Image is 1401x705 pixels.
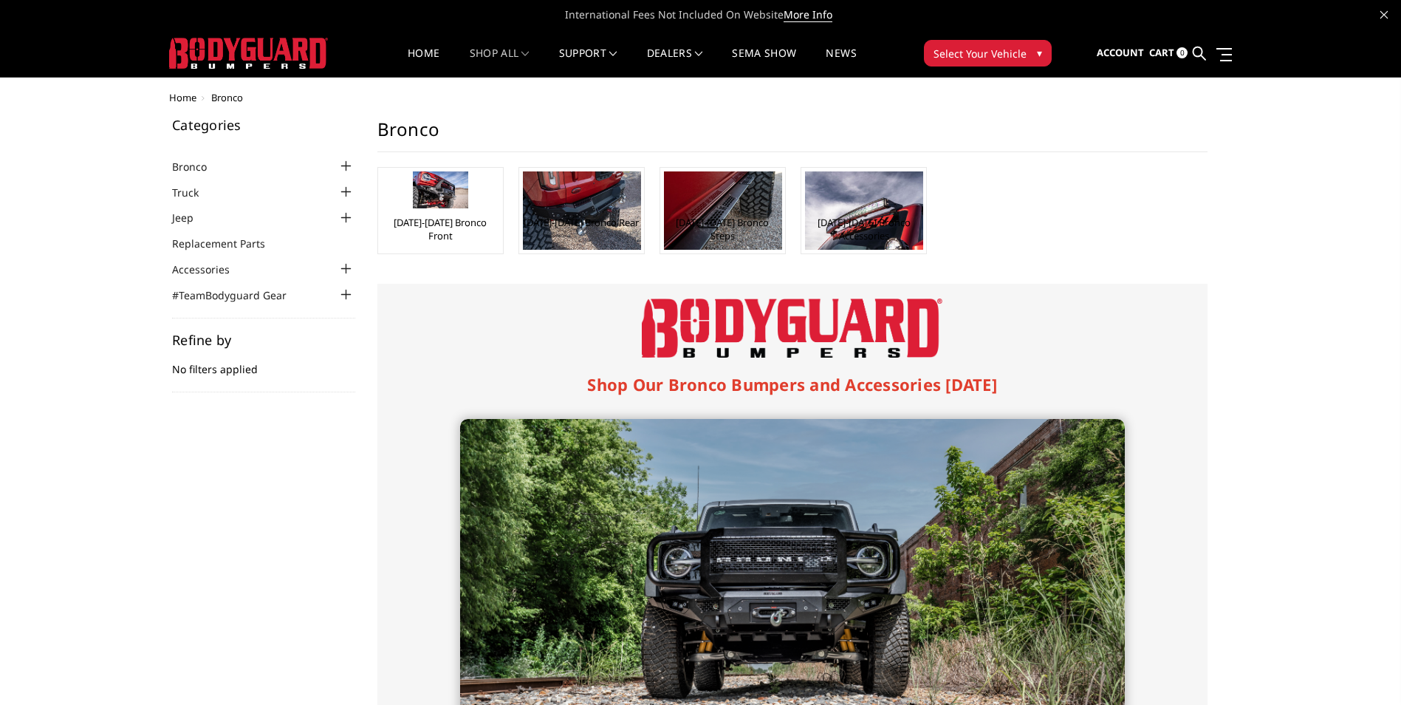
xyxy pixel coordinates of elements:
a: More Info [784,7,832,22]
span: Bronco [211,91,243,104]
a: Bronco [172,159,225,174]
img: BODYGUARD BUMPERS [169,38,328,69]
span: Cart [1149,46,1174,59]
img: Bodyguard Bumpers Logo [642,299,942,358]
h1: Shop Our Bronco Bumpers and Accessories [DATE] [460,372,1125,397]
a: Cart 0 [1149,33,1188,73]
h5: Refine by [172,333,355,347]
span: Select Your Vehicle [934,46,1027,61]
a: [DATE]-[DATE] Bronco Accessories [805,216,922,242]
span: ▾ [1037,45,1042,61]
a: Replacement Parts [172,236,284,251]
a: #TeamBodyguard Gear [172,287,305,303]
span: 0 [1176,47,1188,58]
a: Support [559,48,617,77]
a: Jeep [172,210,212,225]
div: No filters applied [172,333,355,392]
h1: Bronco [377,118,1208,152]
button: Select Your Vehicle [924,40,1052,67]
a: SEMA Show [732,48,796,77]
a: [DATE]-[DATE] Bronco Rear [524,216,639,229]
h5: Categories [172,118,355,132]
a: shop all [470,48,530,77]
a: Account [1097,33,1144,73]
a: [DATE]-[DATE] Bronco Steps [664,216,781,242]
a: Dealers [647,48,703,77]
a: Home [408,48,439,77]
a: News [826,48,856,77]
a: Home [169,91,196,104]
span: Account [1097,46,1144,59]
a: [DATE]-[DATE] Bronco Front [382,216,499,242]
a: Accessories [172,262,248,277]
a: Truck [172,185,217,200]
